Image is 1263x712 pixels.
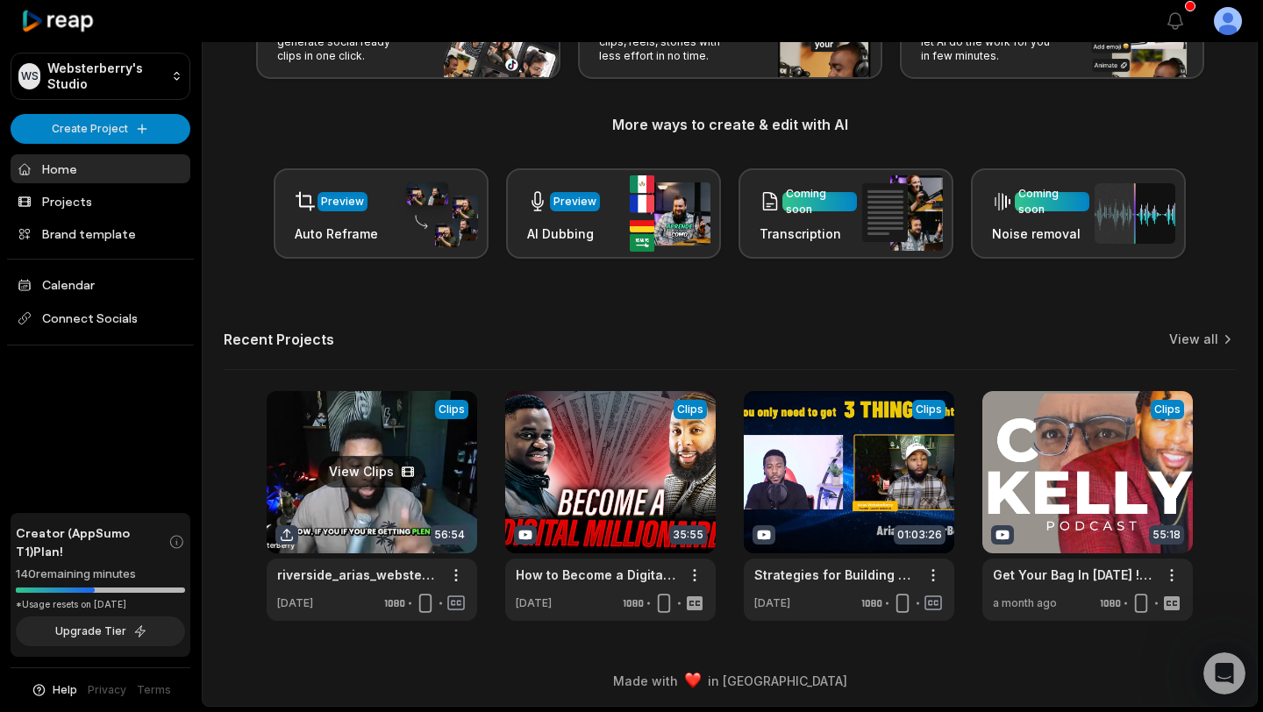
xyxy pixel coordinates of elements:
h3: More ways to create & edit with AI [224,114,1236,135]
button: Upgrade Tier [16,616,185,646]
a: Terms [137,682,171,698]
p: Forget hours of editing, let AI do the work for you in few minutes. [921,21,1057,63]
a: Strategies for Building a Successful Tech Business | with [PERSON_NAME] #techstartups #startup [754,566,916,584]
div: 140 remaining minutes [16,566,185,583]
div: Coming soon [786,186,853,217]
div: Coming soon [1018,186,1086,217]
p: Add captions to your clips, reels, stories with less effort in no time. [599,21,735,63]
a: riverside_arias_webster [PERSON_NAME] podcast interview_lee_freeman's studio [277,566,439,584]
img: transcription.png [862,175,943,251]
button: Help [31,682,77,698]
p: From long videos generate social ready clips in one click. [277,21,413,63]
a: View all [1169,331,1218,348]
a: Privacy [88,682,126,698]
button: Create Project [11,114,190,144]
a: Calendar [11,270,190,299]
img: auto_reframe.png [397,180,478,248]
h3: Transcription [760,224,857,243]
p: Websterberry's Studio [47,61,164,92]
h2: Recent Projects [224,331,334,348]
h3: Auto Reframe [295,224,378,243]
span: Creator (AppSumo T1) Plan! [16,523,168,560]
h3: Noise removal [992,224,1089,243]
div: Preview [553,194,596,210]
div: *Usage resets on [DATE] [16,598,185,611]
span: Connect Socials [11,303,190,334]
h3: AI Dubbing [527,224,600,243]
div: WS [18,63,40,89]
img: heart emoji [685,673,701,688]
img: ai_dubbing.png [630,175,710,252]
a: Brand template [11,219,190,248]
a: Get Your Bag In [DATE] ! Marketing Explained Brand Strategy ! [PERSON_NAME] [993,566,1154,584]
div: Preview [321,194,364,210]
img: noise_removal.png [1095,183,1175,244]
a: Projects [11,187,190,216]
span: Help [53,682,77,698]
a: Home [11,154,190,183]
iframe: Intercom live chat [1203,652,1245,694]
a: How to Become a Digital Millionaire in [DATE] [516,566,677,584]
div: Made with in [GEOGRAPHIC_DATA] [218,672,1241,690]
